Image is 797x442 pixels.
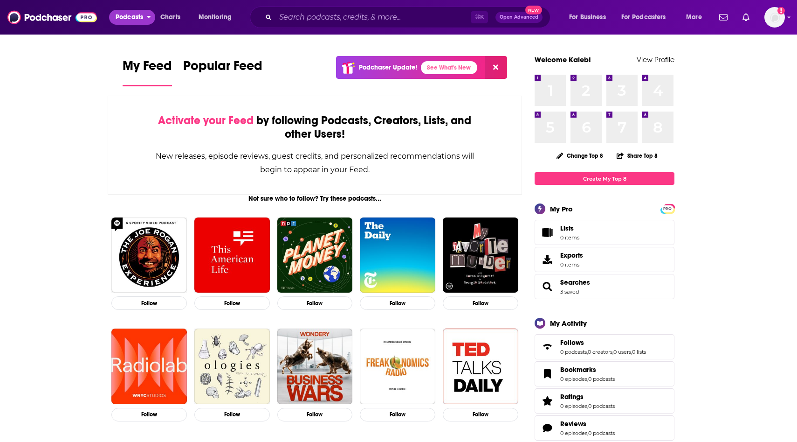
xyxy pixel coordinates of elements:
[359,63,417,71] p: Podchaser Update!
[109,10,155,25] button: open menu
[560,338,584,347] span: Follows
[538,253,557,266] span: Exports
[111,296,187,310] button: Follow
[535,55,591,64] a: Welcome Kaleb!
[158,113,254,127] span: Activate your Feed
[764,7,785,28] img: User Profile
[538,394,557,407] a: Ratings
[739,9,753,25] a: Show notifications dropdown
[108,195,522,203] div: Not sure who to follow? Try these podcasts...
[560,376,587,382] a: 0 episodes
[560,365,596,374] span: Bookmarks
[560,224,579,232] span: Lists
[111,329,187,404] img: Radiolab
[154,10,186,25] a: Charts
[360,217,435,293] img: The Daily
[194,296,270,310] button: Follow
[560,430,587,436] a: 0 episodes
[588,376,615,382] a: 0 podcasts
[421,61,477,74] a: See What's New
[560,393,584,401] span: Ratings
[194,329,270,404] img: Ologies with Alie Ward
[587,349,588,355] span: ,
[764,7,785,28] span: Logged in as Kalebs
[587,376,588,382] span: ,
[587,403,588,409] span: ,
[277,408,353,421] button: Follow
[500,15,538,20] span: Open Advanced
[194,217,270,293] a: This American Life
[443,408,518,421] button: Follow
[443,296,518,310] button: Follow
[535,220,674,245] a: Lists
[588,403,615,409] a: 0 podcasts
[160,11,180,24] span: Charts
[538,340,557,353] a: Follows
[764,7,785,28] button: Show profile menu
[538,421,557,435] a: Reviews
[715,9,731,25] a: Show notifications dropdown
[277,217,353,293] a: Planet Money
[662,205,673,212] a: PRO
[471,11,488,23] span: ⌘ K
[535,274,674,299] span: Searches
[631,349,632,355] span: ,
[560,365,615,374] a: Bookmarks
[538,280,557,293] a: Searches
[613,349,631,355] a: 0 users
[560,338,646,347] a: Follows
[569,11,606,24] span: For Business
[560,278,590,287] a: Searches
[535,334,674,359] span: Follows
[192,10,244,25] button: open menu
[535,172,674,185] a: Create My Top 8
[360,408,435,421] button: Follow
[199,11,232,24] span: Monitoring
[535,415,674,441] span: Reviews
[443,217,518,293] img: My Favorite Murder with Karen Kilgariff and Georgia Hardstark
[155,149,475,176] div: New releases, episode reviews, guest credits, and personalized recommendations will begin to appe...
[560,349,587,355] a: 0 podcasts
[680,10,714,25] button: open menu
[621,11,666,24] span: For Podcasters
[550,319,587,328] div: My Activity
[194,408,270,421] button: Follow
[360,296,435,310] button: Follow
[551,150,609,161] button: Change Top 8
[588,349,612,355] a: 0 creators
[612,349,613,355] span: ,
[587,430,588,436] span: ,
[111,217,187,293] a: The Joe Rogan Experience
[560,403,587,409] a: 0 episodes
[111,408,187,421] button: Follow
[560,393,615,401] a: Ratings
[535,361,674,386] span: Bookmarks
[560,251,583,260] span: Exports
[538,226,557,239] span: Lists
[563,10,618,25] button: open menu
[777,7,785,14] svg: Add a profile image
[535,388,674,414] span: Ratings
[535,247,674,272] a: Exports
[615,10,680,25] button: open menu
[123,58,172,86] a: My Feed
[632,349,646,355] a: 0 lists
[259,7,559,28] div: Search podcasts, credits, & more...
[525,6,542,14] span: New
[183,58,262,86] a: Popular Feed
[560,234,579,241] span: 0 items
[7,8,97,26] a: Podchaser - Follow, Share and Rate Podcasts
[495,12,543,23] button: Open AdvancedNew
[560,288,579,295] a: 3 saved
[443,329,518,404] img: TED Talks Daily
[360,329,435,404] img: Freakonomics Radio
[560,261,583,268] span: 0 items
